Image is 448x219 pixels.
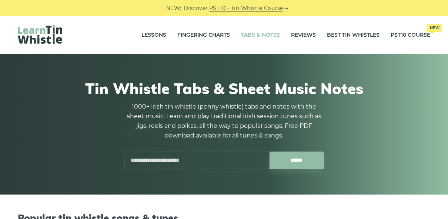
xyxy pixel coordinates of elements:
a: Tabs & Notes [241,26,280,44]
a: PST10 CourseNew [391,26,430,44]
span: New [427,24,442,32]
a: Fingering Charts [177,26,230,44]
a: Reviews [291,26,316,44]
p: 1000+ Irish tin whistle (penny whistle) tabs and notes with the sheet music. Learn and play tradi... [124,102,324,140]
a: Best Tin Whistles [327,26,380,44]
img: LearnTinWhistle.com [18,25,62,44]
h1: Tin Whistle Tabs & Sheet Music Notes [21,80,427,97]
a: Lessons [141,26,166,44]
